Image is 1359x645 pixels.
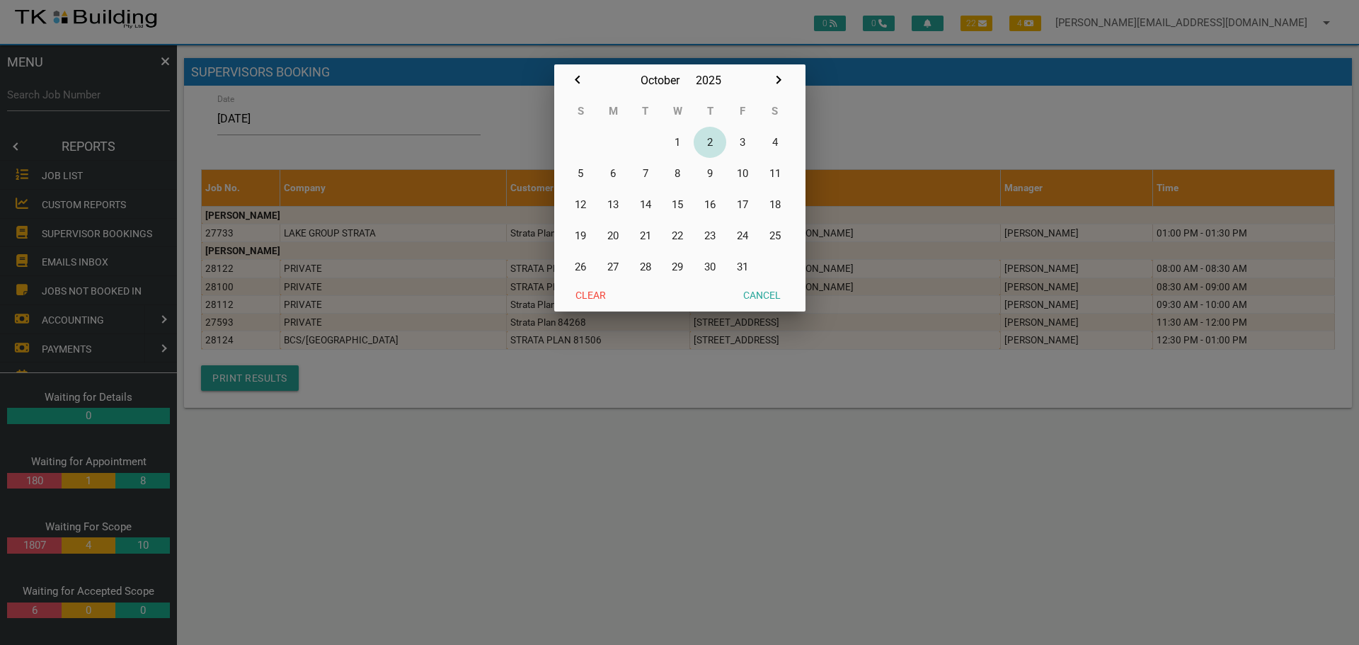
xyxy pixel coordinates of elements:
button: 30 [694,251,726,282]
abbr: Monday [609,105,618,118]
button: 1 [662,127,694,158]
button: 5 [565,158,597,189]
button: 7 [629,158,662,189]
abbr: Thursday [707,105,713,118]
button: 22 [662,220,694,251]
button: 19 [565,220,597,251]
button: 13 [597,189,629,220]
button: 16 [694,189,726,220]
button: Clear [565,282,617,308]
button: 27 [597,251,629,282]
button: 3 [726,127,759,158]
button: 12 [565,189,597,220]
button: 14 [629,189,662,220]
abbr: Saturday [772,105,778,118]
button: 29 [662,251,694,282]
button: 11 [759,158,791,189]
button: 6 [597,158,629,189]
abbr: Tuesday [642,105,648,118]
button: 21 [629,220,662,251]
button: 8 [662,158,694,189]
button: 2 [694,127,726,158]
button: 24 [726,220,759,251]
abbr: Friday [740,105,745,118]
button: 28 [629,251,662,282]
button: 31 [726,251,759,282]
abbr: Wednesday [673,105,682,118]
abbr: Sunday [578,105,584,118]
button: 26 [565,251,597,282]
button: 23 [694,220,726,251]
button: 15 [662,189,694,220]
button: 10 [726,158,759,189]
button: 17 [726,189,759,220]
button: 25 [759,220,791,251]
button: 9 [694,158,726,189]
button: 18 [759,189,791,220]
button: Cancel [733,282,791,308]
button: 4 [759,127,791,158]
button: 20 [597,220,629,251]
